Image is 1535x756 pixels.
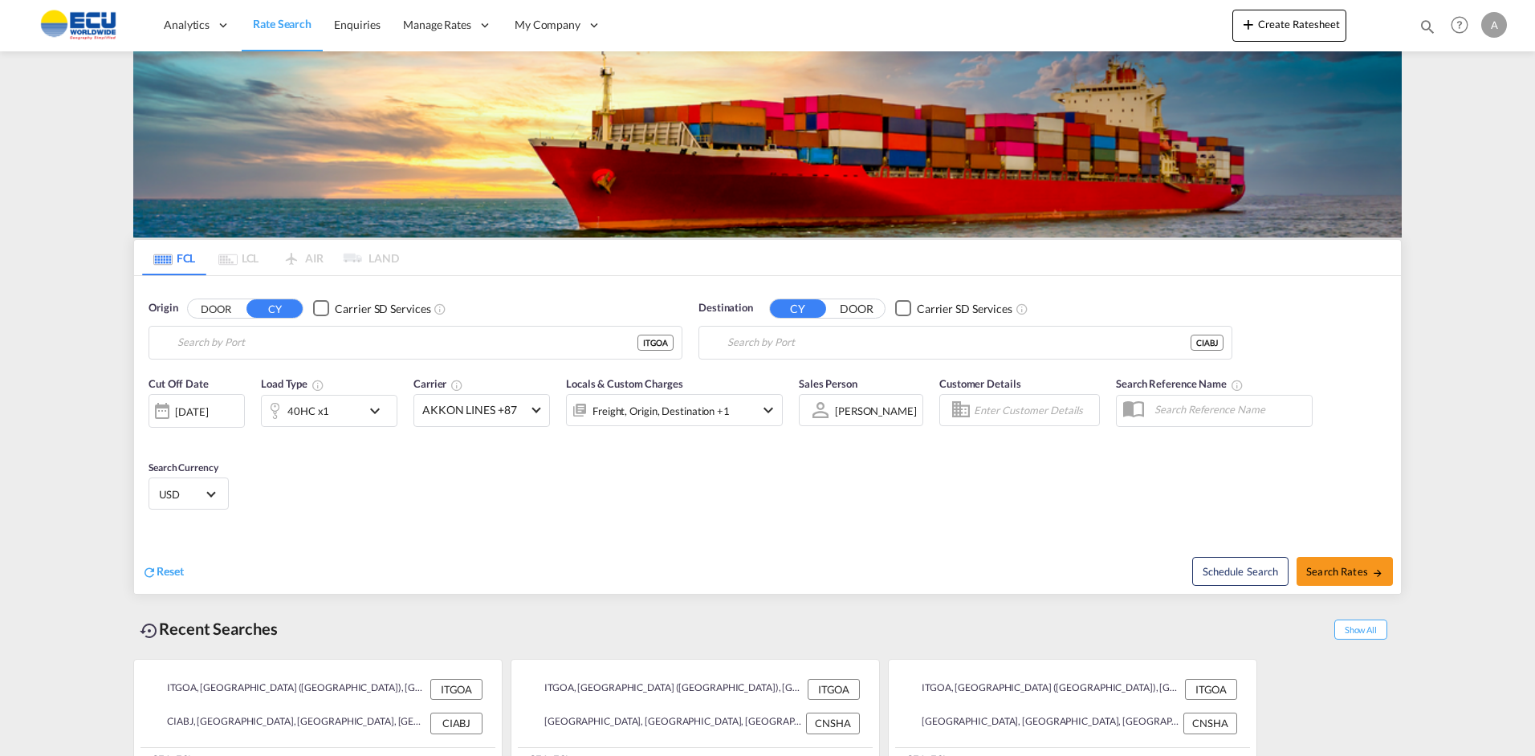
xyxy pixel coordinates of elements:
span: Destination [698,300,753,316]
md-icon: Your search will be saved by the below given name [1231,379,1244,392]
div: CNSHA [1183,713,1237,734]
div: Recent Searches [133,611,284,647]
img: 6cccb1402a9411edb762cf9624ab9cda.png [24,7,132,43]
div: [PERSON_NAME] [835,404,917,417]
span: Analytics [164,17,210,33]
div: 40HC x1 [287,400,329,422]
span: Origin [149,300,177,316]
md-icon: icon-plus 400-fg [1239,14,1258,34]
div: Carrier SD Services [917,301,1012,317]
md-icon: icon-refresh [142,565,157,579]
span: Sales Person [799,377,857,390]
span: Carrier [413,377,463,390]
input: Search by Port [177,331,637,355]
div: Freight Origin Destination Factory Stuffingicon-chevron-down [566,394,783,426]
span: Rate Search [253,17,311,30]
div: icon-refreshReset [142,563,184,581]
span: My Company [515,17,580,33]
div: ITGOA [430,679,482,700]
div: Freight Origin Destination Factory Stuffing [592,400,730,422]
button: CY [770,299,826,318]
div: 40HC x1icon-chevron-down [261,395,397,427]
md-icon: Unchecked: Search for CY (Container Yard) services for all selected carriers.Checked : Search for... [1016,303,1028,315]
md-icon: icon-backup-restore [140,621,159,640]
md-icon: icon-chevron-down [365,401,393,421]
md-icon: icon-information-outline [311,379,324,392]
div: [DATE] [149,394,245,428]
div: CNSHA [806,713,860,734]
div: icon-magnify [1419,18,1436,42]
div: [DATE] [175,404,208,419]
md-checkbox: Checkbox No Ink [313,300,430,317]
md-select: Sales Person: Andrea Tumiati [833,399,918,422]
span: USD [159,487,204,502]
span: Reset [157,564,184,578]
div: A [1481,12,1507,38]
button: Search Ratesicon-arrow-right [1297,557,1393,586]
div: CIABJ, Abidjan, Côte d'Ivoire, Western Africa, Africa [153,713,426,734]
input: Search by Port [727,331,1191,355]
span: Show All [1334,620,1387,640]
md-input-container: Abidjan, CIABJ [699,327,1232,359]
div: CNSHA, Shanghai, China, Greater China & Far East Asia, Asia Pacific [908,713,1179,734]
span: Search Currency [149,461,218,474]
button: Note: By default Schedule search will only considerorigin ports, destination ports and cut off da... [1192,557,1289,586]
md-tab-item: FCL [142,240,206,275]
span: Manage Rates [403,17,471,33]
div: ITGOA, Genova (Genoa), Italy, Southern Europe, Europe [908,679,1181,700]
md-pagination-wrapper: Use the left and right arrow keys to navigate between tabs [142,240,399,275]
div: ITGOA, Genova (Genoa), Italy, Southern Europe, Europe [531,679,804,700]
md-icon: icon-arrow-right [1372,567,1383,579]
span: Locals & Custom Charges [566,377,683,390]
span: Enquiries [334,18,381,31]
div: CNSHA, Shanghai, China, Greater China & Far East Asia, Asia Pacific [531,713,802,734]
div: Origin DOOR CY Checkbox No InkUnchecked: Search for CY (Container Yard) services for all selected... [134,276,1401,594]
span: AKKON LINES +87 [422,402,527,418]
md-select: Select Currency: $ USDUnited States Dollar [157,482,220,506]
div: ITGOA [808,679,860,700]
span: Help [1446,11,1473,39]
input: Search Reference Name [1146,397,1312,421]
md-checkbox: Checkbox No Ink [895,300,1012,317]
div: ITGOA [1185,679,1237,700]
div: ITGOA, Genova (Genoa), Italy, Southern Europe, Europe [153,679,426,700]
img: LCL+%26+FCL+BACKGROUND.png [133,51,1402,238]
md-icon: icon-magnify [1419,18,1436,35]
div: ITGOA [637,335,674,351]
md-icon: icon-chevron-down [759,400,778,420]
div: Carrier SD Services [335,301,430,317]
span: Load Type [261,377,324,390]
span: Search Reference Name [1116,377,1244,390]
div: Help [1446,11,1481,40]
span: Customer Details [939,377,1020,390]
button: DOOR [188,299,244,318]
button: icon-plus 400-fgCreate Ratesheet [1232,10,1346,42]
div: CIABJ [1191,335,1224,351]
md-input-container: Genova (Genoa), ITGOA [149,327,682,359]
input: Enter Customer Details [974,398,1094,422]
button: DOOR [829,299,885,318]
md-icon: The selected Trucker/Carrierwill be displayed in the rate results If the rates are from another f... [450,379,463,392]
span: Cut Off Date [149,377,209,390]
button: CY [246,299,303,318]
md-icon: Unchecked: Search for CY (Container Yard) services for all selected carriers.Checked : Search for... [434,303,446,315]
md-datepicker: Select [149,426,161,448]
span: Search Rates [1306,565,1383,578]
div: CIABJ [430,713,482,734]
